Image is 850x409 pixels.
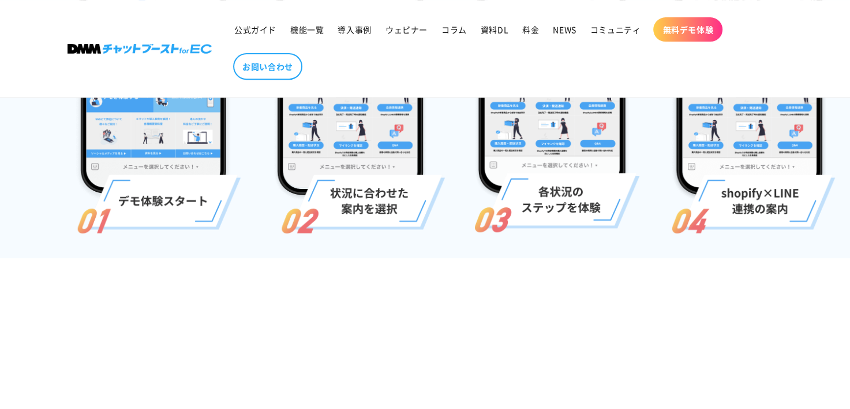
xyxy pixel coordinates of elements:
[435,17,474,42] a: コラム
[234,24,276,35] span: 公式ガイド
[227,17,283,42] a: 公式ガイド
[233,53,302,80] a: お問い合わせ
[662,24,713,35] span: 無料デモ体験
[283,17,331,42] a: 機能一覧
[474,17,515,42] a: 資料DL
[68,44,212,54] img: 株式会社DMM Boost
[331,17,378,42] a: 導入事例
[290,24,324,35] span: 機能一覧
[242,61,293,72] span: お問い合わせ
[385,24,428,35] span: ウェビナー
[522,24,539,35] span: 料金
[590,24,641,35] span: コミュニティ
[583,17,648,42] a: コミュニティ
[546,17,583,42] a: NEWS
[338,24,371,35] span: 導入事例
[379,17,435,42] a: ウェビナー
[481,24,508,35] span: 資料DL
[515,17,546,42] a: 料金
[441,24,467,35] span: コラム
[553,24,576,35] span: NEWS
[653,17,722,42] a: 無料デモ体験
